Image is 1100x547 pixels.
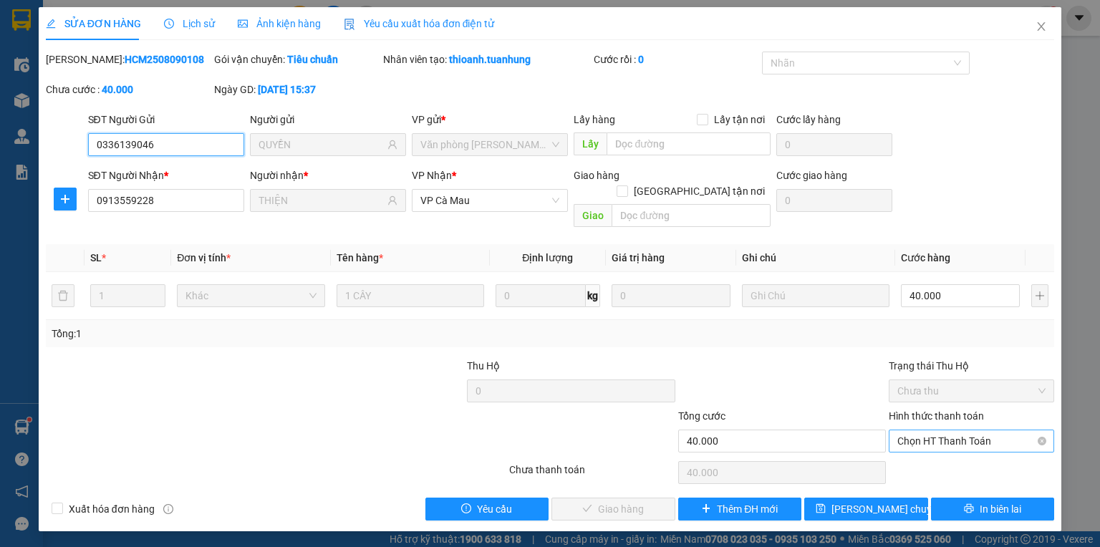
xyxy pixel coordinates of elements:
span: VP Cà Mau [420,190,559,211]
span: phone [82,52,94,64]
span: Thêm ĐH mới [717,501,778,517]
span: save [816,503,826,515]
span: close [1036,21,1047,32]
b: 40.000 [102,84,133,95]
b: 0 [638,54,644,65]
span: kg [586,284,600,307]
div: SĐT Người Nhận [88,168,244,183]
span: plus [54,193,76,205]
span: Lấy hàng [574,114,615,125]
span: Cước hàng [901,252,950,263]
span: VP Nhận [412,170,452,181]
input: Cước lấy hàng [776,133,892,156]
span: Thu Hộ [467,360,500,372]
span: Đơn vị tính [177,252,231,263]
input: VD: Bàn, Ghế [337,284,484,307]
span: [PERSON_NAME] chuyển hoàn [831,501,968,517]
b: Tiêu chuẩn [287,54,338,65]
button: plusThêm ĐH mới [678,498,802,521]
div: Chưa thanh toán [508,462,676,487]
input: Dọc đường [612,204,771,227]
span: SL [90,252,102,263]
button: checkGiao hàng [551,498,675,521]
b: thioanh.tuanhung [449,54,531,65]
button: delete [52,284,74,307]
li: 85 [PERSON_NAME] [6,32,273,49]
div: Gói vận chuyển: [214,52,380,67]
input: Tên người nhận [259,193,385,208]
input: Tên người gửi [259,137,385,153]
button: save[PERSON_NAME] chuyển hoàn [804,498,928,521]
span: Ảnh kiện hàng [238,18,321,29]
span: plus [701,503,711,515]
div: Chưa cước : [46,82,211,97]
input: 0 [612,284,730,307]
button: Close [1021,7,1061,47]
span: close-circle [1038,437,1046,445]
span: Tổng cước [678,410,725,422]
span: Khác [185,285,316,306]
button: exclamation-circleYêu cầu [425,498,549,521]
span: user [387,140,397,150]
span: Giao [574,204,612,227]
span: Lấy tận nơi [708,112,771,127]
b: GỬI : VP Cà Mau [6,89,152,113]
b: [DATE] 15:37 [258,84,316,95]
button: plus [1031,284,1048,307]
div: Người nhận [250,168,406,183]
span: picture [238,19,248,29]
button: printerIn biên lai [931,498,1055,521]
div: Nhân viên tạo: [383,52,591,67]
span: Lịch sử [164,18,215,29]
label: Cước giao hàng [776,170,847,181]
span: Yêu cầu xuất hóa đơn điện tử [344,18,495,29]
div: Cước rồi : [594,52,759,67]
div: Trạng thái Thu Hộ [889,358,1054,374]
li: 02839.63.63.63 [6,49,273,67]
th: Ghi chú [736,244,895,272]
span: SỬA ĐƠN HÀNG [46,18,141,29]
input: Cước giao hàng [776,189,892,212]
input: Ghi Chú [742,284,889,307]
input: Dọc đường [607,132,771,155]
div: SĐT Người Gửi [88,112,244,127]
span: environment [82,34,94,46]
span: Văn phòng Hồ Chí Minh [420,134,559,155]
span: exclamation-circle [461,503,471,515]
label: Hình thức thanh toán [889,410,984,422]
b: [PERSON_NAME] [82,9,203,27]
span: [GEOGRAPHIC_DATA] tận nơi [628,183,771,199]
span: In biên lai [980,501,1021,517]
div: [PERSON_NAME]: [46,52,211,67]
button: plus [54,188,77,210]
span: user [387,195,397,205]
label: Cước lấy hàng [776,114,841,125]
div: Tổng: 1 [52,326,425,342]
div: Người gửi [250,112,406,127]
span: info-circle [163,504,173,514]
span: printer [964,503,974,515]
span: Chọn HT Thanh Toán [897,430,1046,452]
span: Chưa thu [897,380,1046,402]
span: Lấy [574,132,607,155]
span: Giao hàng [574,170,619,181]
span: Xuất hóa đơn hàng [63,501,160,517]
span: Giá trị hàng [612,252,665,263]
span: Tên hàng [337,252,383,263]
img: icon [344,19,355,30]
span: Định lượng [522,252,573,263]
span: edit [46,19,56,29]
span: clock-circle [164,19,174,29]
div: VP gửi [412,112,568,127]
b: HCM2508090108 [125,54,204,65]
span: Yêu cầu [477,501,512,517]
div: Ngày GD: [214,82,380,97]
